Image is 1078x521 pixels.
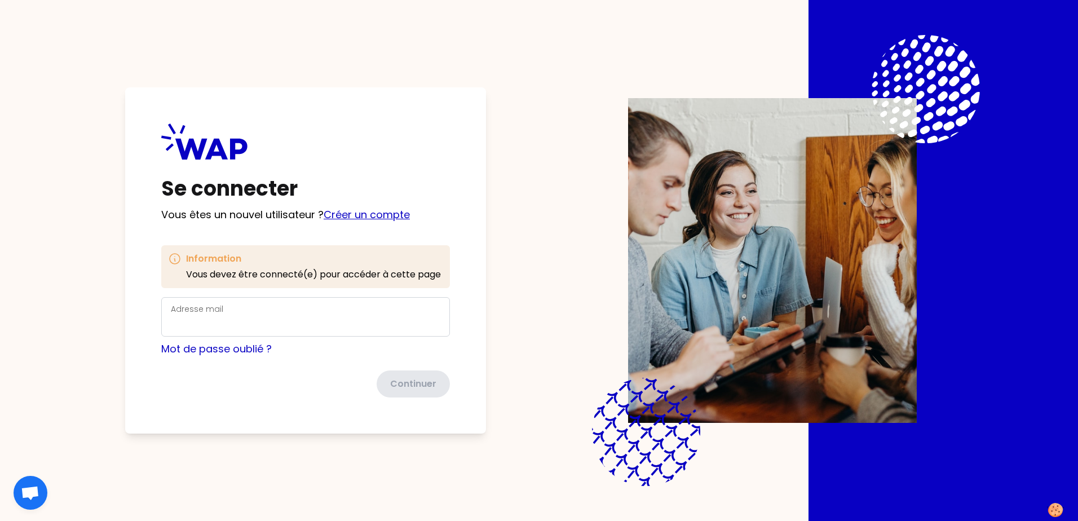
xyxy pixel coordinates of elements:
h3: Information [186,252,441,266]
img: Description [628,98,917,423]
p: Vous êtes un nouvel utilisateur ? [161,207,450,223]
p: Vous devez être connecté(e) pour accéder à cette page [186,268,441,281]
label: Adresse mail [171,303,223,315]
h1: Se connecter [161,178,450,200]
a: Mot de passe oublié ? [161,342,272,356]
div: Ouvrir le chat [14,476,47,510]
a: Créer un compte [324,207,410,222]
button: Continuer [377,370,450,398]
